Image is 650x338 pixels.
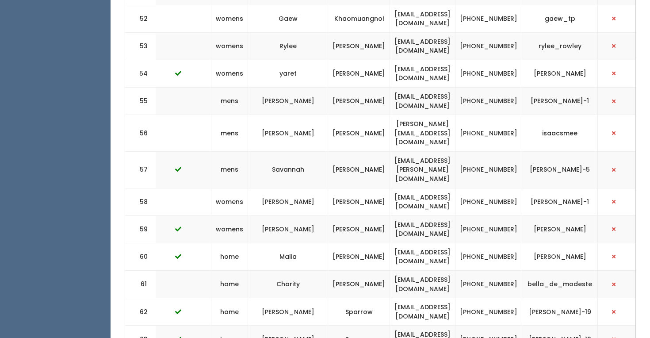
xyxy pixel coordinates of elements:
td: [PERSON_NAME] [248,215,328,243]
td: mens [211,87,248,115]
td: [EMAIL_ADDRESS][DOMAIN_NAME] [390,60,455,87]
td: [PHONE_NUMBER] [455,60,522,87]
td: [PHONE_NUMBER] [455,87,522,115]
td: gaew_tp [522,5,598,32]
td: isaacsmee [522,115,598,152]
td: home [211,298,248,326]
td: 60 [125,243,156,270]
td: [PHONE_NUMBER] [455,32,522,60]
td: [PHONE_NUMBER] [455,243,522,270]
td: [EMAIL_ADDRESS][DOMAIN_NAME] [390,5,455,32]
td: [PERSON_NAME]-1 [522,188,598,215]
td: 52 [125,5,156,32]
td: Sparrow [328,298,390,326]
td: yaret [248,60,328,87]
td: 57 [125,151,156,188]
td: [PERSON_NAME] [328,87,390,115]
td: [EMAIL_ADDRESS][DOMAIN_NAME] [390,215,455,243]
td: [EMAIL_ADDRESS][DOMAIN_NAME] [390,87,455,115]
td: [PERSON_NAME] [248,298,328,326]
td: home [211,243,248,270]
td: womens [211,5,248,32]
td: womens [211,60,248,87]
td: Malia [248,243,328,270]
td: [PERSON_NAME] [328,215,390,243]
td: [PERSON_NAME] [248,188,328,215]
td: 61 [125,271,156,298]
td: [PERSON_NAME] [328,115,390,152]
td: [PERSON_NAME] [328,60,390,87]
td: [PERSON_NAME] [248,115,328,152]
td: [EMAIL_ADDRESS][DOMAIN_NAME] [390,271,455,298]
td: 58 [125,188,156,215]
td: womens [211,188,248,215]
td: Gaew [248,5,328,32]
td: [EMAIL_ADDRESS][DOMAIN_NAME] [390,298,455,326]
td: [EMAIL_ADDRESS][DOMAIN_NAME] [390,188,455,215]
td: Savannah [248,151,328,188]
td: 62 [125,298,156,326]
td: [PHONE_NUMBER] [455,298,522,326]
td: mens [211,151,248,188]
td: [PHONE_NUMBER] [455,151,522,188]
td: 54 [125,60,156,87]
td: [PERSON_NAME]-1 [522,87,598,115]
td: womens [211,215,248,243]
td: [EMAIL_ADDRESS][DOMAIN_NAME] [390,243,455,270]
td: [PERSON_NAME] [328,243,390,270]
td: [PERSON_NAME]-19 [522,298,598,326]
td: 59 [125,215,156,243]
td: Rylee [248,32,328,60]
td: 55 [125,87,156,115]
td: home [211,271,248,298]
td: [PHONE_NUMBER] [455,215,522,243]
td: mens [211,115,248,152]
td: [PERSON_NAME] [328,32,390,60]
td: [PERSON_NAME] [328,151,390,188]
td: 53 [125,32,156,60]
td: [EMAIL_ADDRESS][PERSON_NAME][DOMAIN_NAME] [390,151,455,188]
td: rylee_rowley [522,32,598,60]
td: [EMAIL_ADDRESS][DOMAIN_NAME] [390,32,455,60]
td: [PERSON_NAME] [328,188,390,215]
td: 56 [125,115,156,152]
td: [PERSON_NAME] [328,271,390,298]
td: Khaomuangnoi [328,5,390,32]
td: [PERSON_NAME] [522,243,598,270]
td: bella_de_modeste [522,271,598,298]
td: [PHONE_NUMBER] [455,5,522,32]
td: Charity [248,271,328,298]
td: [PERSON_NAME] [248,87,328,115]
td: [PERSON_NAME] [522,215,598,243]
td: [PHONE_NUMBER] [455,115,522,152]
td: [PERSON_NAME] [522,60,598,87]
td: [PERSON_NAME]-5 [522,151,598,188]
td: [PHONE_NUMBER] [455,271,522,298]
td: [PERSON_NAME][EMAIL_ADDRESS][DOMAIN_NAME] [390,115,455,152]
td: womens [211,32,248,60]
td: [PHONE_NUMBER] [455,188,522,215]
